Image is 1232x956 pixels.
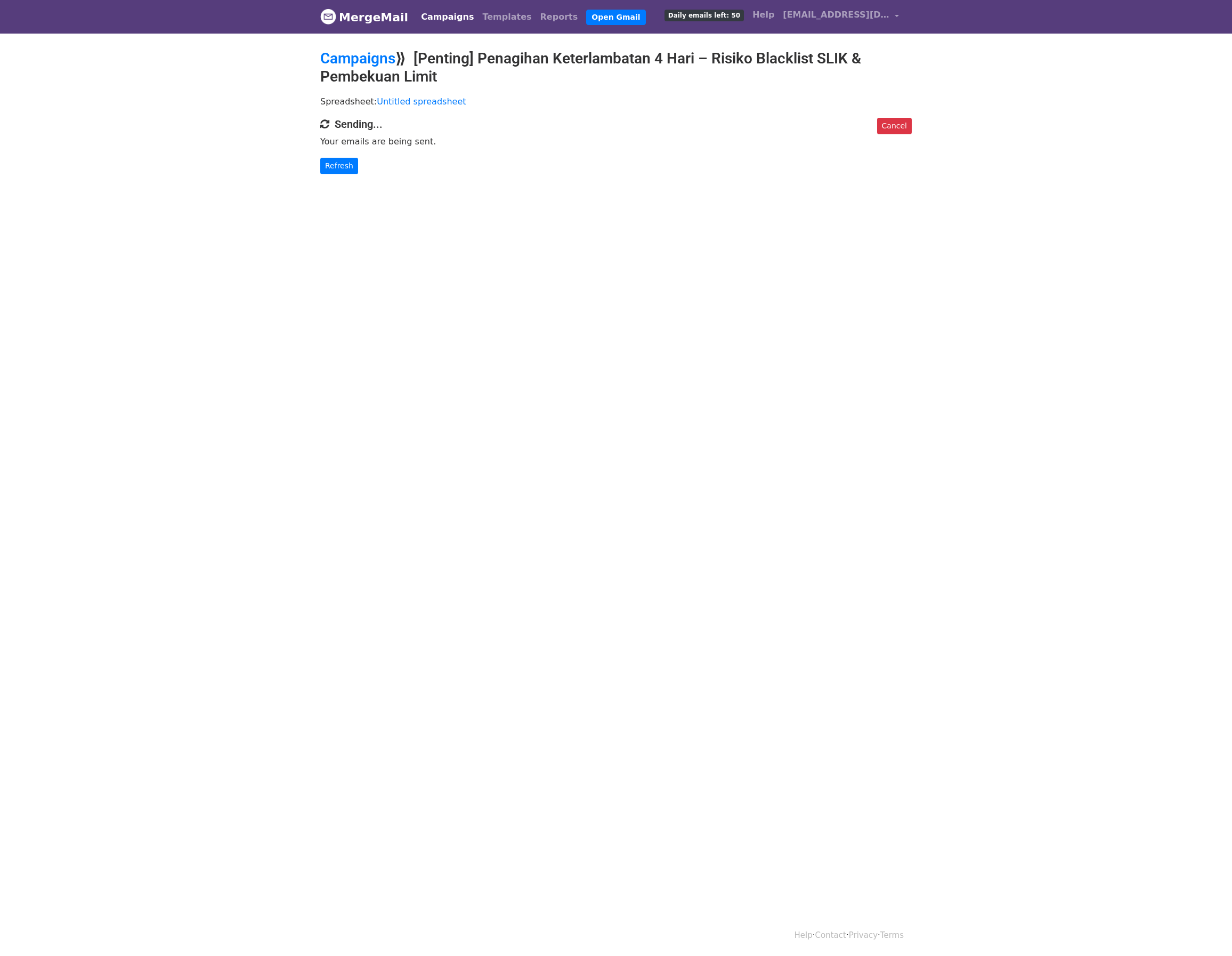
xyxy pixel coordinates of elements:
[783,9,889,21] span: [EMAIL_ADDRESS][DOMAIN_NAME]
[880,930,904,940] a: Terms
[320,6,408,28] a: MergeMail
[815,930,846,940] a: Contact
[320,9,336,25] img: MergeMail logo
[320,50,912,85] h2: ⟫ [Penting] Penagihan Keterlambatan 4 Hari – Risiko Blacklist SLIK & Pembekuan Limit
[320,158,358,174] a: Refresh
[748,4,779,26] a: Help
[779,4,903,29] a: [EMAIL_ADDRESS][DOMAIN_NAME]
[417,6,478,28] a: Campaigns
[320,136,912,147] p: Your emails are being sent.
[478,6,536,28] a: Templates
[377,96,466,107] a: Untitled spreadsheet
[664,10,744,21] span: Daily emails left: 50
[320,96,912,107] p: Spreadsheet:
[536,6,582,28] a: Reports
[586,10,645,25] a: Open Gmail
[320,50,395,67] a: Campaigns
[660,4,748,26] a: Daily emails left: 50
[877,118,912,134] a: Cancel
[320,118,912,131] h4: Sending...
[849,930,878,940] a: Privacy
[795,930,813,940] a: Help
